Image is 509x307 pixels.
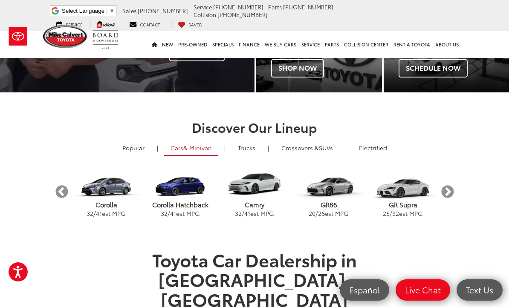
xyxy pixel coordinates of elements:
[54,162,455,222] aside: carousel
[106,21,115,28] span: Map
[353,141,393,155] a: Electrified
[366,169,440,200] img: Toyota GR Supra
[340,279,389,301] a: Español
[392,209,399,218] span: 32
[87,209,93,218] span: 32
[366,200,440,209] p: GR Supra
[235,209,242,218] span: 32
[345,284,384,295] span: Español
[244,209,250,218] span: 41
[391,31,433,58] a: Rent a Toyota
[143,209,217,218] p: / est MPG
[188,21,202,28] span: Saved
[268,3,282,11] span: Parts
[322,31,341,58] a: Parts
[176,31,210,58] a: Pre-Owned
[69,200,143,209] p: Corolla
[210,31,236,58] a: Specials
[401,284,445,295] span: Live Chat
[116,141,151,155] a: Popular
[217,11,268,18] span: [PHONE_NUMBER]
[318,209,325,218] span: 26
[396,279,450,301] a: Live Chat
[69,209,143,218] p: / est MPG
[171,20,209,28] a: My Saved Vehicles
[343,143,349,152] li: |
[183,143,212,152] span: & Minivan
[122,7,136,14] span: Sales
[50,20,89,28] a: Service
[194,11,216,18] span: Collision
[292,200,366,209] p: GR86
[271,59,324,77] span: Shop Now
[217,200,292,209] p: Camry
[283,3,333,11] span: [PHONE_NUMBER]
[159,31,176,58] a: New
[462,284,497,295] span: Text Us
[161,209,168,218] span: 32
[293,169,364,199] img: Toyota GR86
[62,8,115,14] a: Select Language​
[109,8,115,14] span: ▼
[90,20,121,28] a: Map
[138,7,188,14] span: [PHONE_NUMBER]
[366,209,440,218] p: / est MPG
[213,3,263,11] span: [PHONE_NUMBER]
[281,143,319,152] span: Crossovers &
[43,25,88,48] img: Mike Calvert Toyota
[145,169,215,199] img: Toyota Corolla Hatchback
[143,200,217,209] p: Corolla Hatchback
[66,21,83,28] span: Service
[231,141,262,155] a: Trucks
[140,21,160,28] span: Contact
[2,23,34,50] img: Toyota
[54,120,455,134] h2: Discover Our Lineup
[383,209,390,218] span: 25
[292,209,366,218] p: / est MPG
[262,31,299,58] a: WE BUY CARS
[219,169,289,199] img: Toyota Camry
[164,141,218,156] a: Cars
[341,31,391,58] a: Collision Center
[54,184,69,199] button: Previous
[236,31,262,58] a: Finance
[62,8,104,14] span: Select Language
[194,3,212,11] span: Service
[123,20,166,28] a: Contact
[433,31,461,58] a: About Us
[275,141,339,155] a: SUVs
[217,209,292,218] p: / est MPG
[266,143,271,152] li: |
[155,143,160,152] li: |
[96,209,102,218] span: 41
[149,31,159,58] a: Home
[399,59,468,77] span: Schedule Now
[457,279,503,301] a: Text Us
[440,184,455,199] button: Next
[299,31,322,58] a: Service
[71,169,141,199] img: Toyota Corolla
[309,209,315,218] span: 20
[222,143,228,152] li: |
[170,209,176,218] span: 41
